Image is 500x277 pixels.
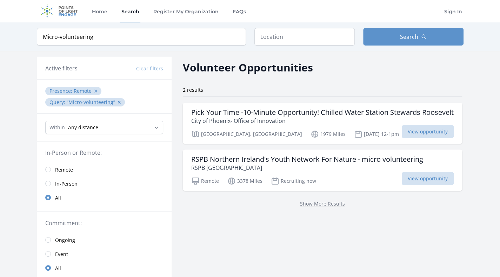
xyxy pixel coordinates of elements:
span: 2 results [183,86,203,93]
a: Pick Your Time -10-Minute Opportunity! Chilled Water Station Stewards Roosevelt City of Phoenix- ... [183,103,462,144]
span: Ongoing [55,237,75,244]
span: View opportunity [402,125,454,138]
span: Query : [49,99,67,105]
a: Show More Results [300,200,345,207]
span: Presence : [49,88,74,94]
span: Remote [74,88,92,94]
input: Keyword [37,28,246,46]
a: In-Person [37,176,172,191]
p: RSPB [GEOGRAPHIC_DATA] [191,164,423,172]
legend: Commitment: [45,219,163,227]
p: Recruiting now [271,177,316,185]
h3: Pick Your Time -10-Minute Opportunity! Chilled Water Station Stewards Roosevelt [191,108,454,117]
span: Search [400,33,418,41]
span: In-Person [55,180,78,187]
span: View opportunity [402,172,454,185]
button: ✕ [117,99,121,106]
a: All [37,191,172,205]
p: 1979 Miles [311,130,346,138]
span: Remote [55,166,73,173]
button: Clear filters [136,65,163,72]
a: RSPB Northern Ireland's Youth Network For Nature - micro volunteering RSPB [GEOGRAPHIC_DATA] Remo... [183,150,462,191]
a: All [37,261,172,275]
a: Remote [37,162,172,176]
legend: In-Person or Remote: [45,148,163,157]
q: Micro-volunteering [67,99,115,105]
a: Event [37,247,172,261]
span: All [55,194,61,201]
p: [GEOGRAPHIC_DATA], [GEOGRAPHIC_DATA] [191,130,302,138]
p: 3378 Miles [227,177,262,185]
button: ✕ [94,88,98,95]
h3: Active filters [45,64,78,72]
span: Event [55,251,68,258]
p: City of Phoenix- Office of Innovation [191,117,454,125]
a: Ongoing [37,233,172,247]
input: Location [254,28,355,46]
span: All [55,265,61,272]
p: [DATE] 12-1pm [354,130,399,138]
select: Search Radius [45,121,163,134]
p: Remote [191,177,219,185]
h3: RSPB Northern Ireland's Youth Network For Nature - micro volunteering [191,155,423,164]
button: Search [363,28,464,46]
h2: Volunteer Opportunities [183,60,313,75]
